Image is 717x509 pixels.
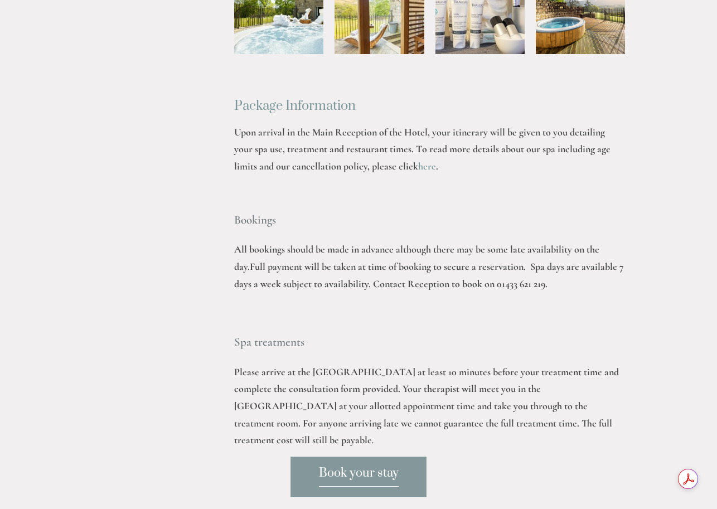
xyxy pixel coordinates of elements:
[234,363,625,449] p: Please arrive at the [GEOGRAPHIC_DATA] at least 10 minutes before your treatment time and complet...
[319,466,399,487] span: Book your stay
[418,160,436,172] a: here
[290,456,427,498] a: Book your stay
[250,260,524,273] strong: Full payment will be taken at time of booking to secure a reservation
[234,241,625,292] p: All bookings should be made in advance although there may be some late availability on the day. ....
[234,84,625,114] h2: Package Information
[234,124,625,175] p: Upon arrival in the Main Reception of the Hotel, your itinerary will be given to you detailing yo...
[234,187,625,231] h3: Bookings
[372,434,374,446] em: .
[234,331,625,353] h3: Spa treatments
